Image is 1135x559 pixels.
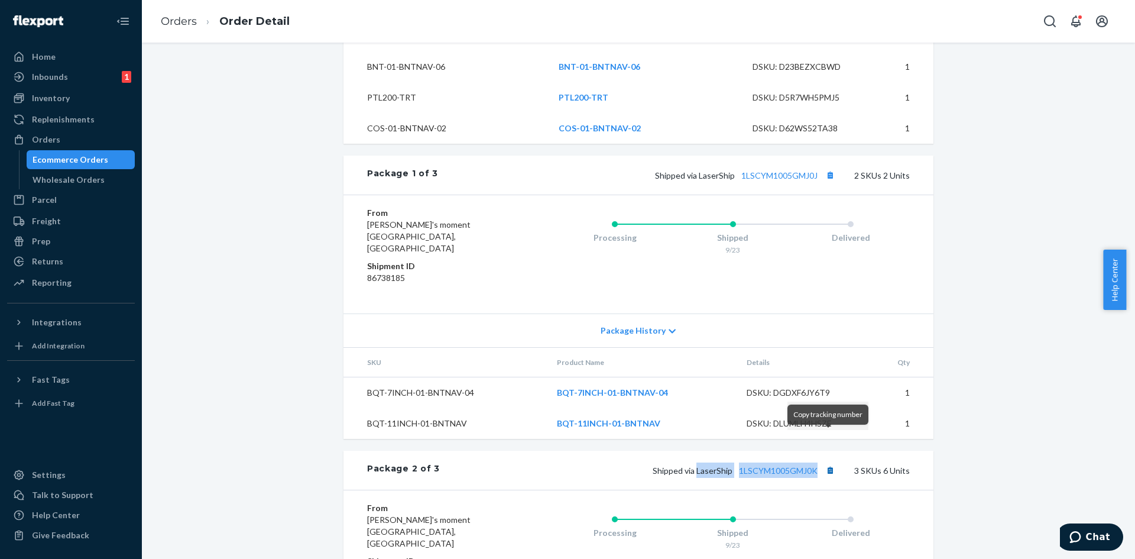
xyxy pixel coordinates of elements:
[440,463,910,478] div: 3 SKUs 6 Units
[1064,9,1088,33] button: Open notifications
[367,515,471,548] span: [PERSON_NAME]'s moment [GEOGRAPHIC_DATA], [GEOGRAPHIC_DATA]
[367,260,508,272] dt: Shipment ID
[7,526,135,545] button: Give Feedback
[822,167,838,183] button: Copy tracking number
[7,486,135,505] button: Talk to Support
[32,316,82,328] div: Integrations
[674,232,792,244] div: Shipped
[1103,250,1126,310] button: Help Center
[122,71,131,83] div: 1
[343,51,549,82] td: BNT-01-BNTNAV-06
[867,377,933,409] td: 1
[32,71,68,83] div: Inbounds
[753,61,864,73] div: DSKU: D23BEZXCBWD
[873,82,933,113] td: 1
[792,232,910,244] div: Delivered
[674,540,792,550] div: 9/23
[557,387,668,398] a: BQT-7INCH-01-BNTNAV-04
[7,110,135,129] a: Replenishments
[13,15,63,27] img: Flexport logo
[32,529,89,541] div: Give Feedback
[7,466,135,484] a: Settings
[7,337,135,356] a: Add Integration
[1060,524,1123,553] iframe: Opens a widget where you can chat to one of our agents
[7,313,135,332] button: Integrations
[867,348,933,377] th: Qty
[33,154,108,166] div: Ecommerce Orders
[547,348,737,377] th: Product Name
[33,174,105,186] div: Wholesale Orders
[32,374,70,386] div: Fast Tags
[559,92,608,102] a: PTL200-TRT
[32,215,61,227] div: Freight
[161,15,197,28] a: Orders
[559,62,640,72] a: BNT-01-BNTNAV-06
[1090,9,1114,33] button: Open account menu
[32,256,63,267] div: Returns
[753,122,864,134] div: DSKU: D62WS52TA38
[7,370,135,389] button: Fast Tags
[7,252,135,271] a: Returns
[32,277,72,289] div: Reporting
[32,194,57,206] div: Parcel
[367,272,508,284] dd: 86738185
[32,341,85,351] div: Add Integration
[747,387,858,399] div: DSKU: DGDXF6JY6T9
[793,410,862,419] span: Copy tracking number
[674,245,792,255] div: 9/23
[343,82,549,113] td: PTL200-TRT
[674,527,792,539] div: Shipped
[7,273,135,292] a: Reporting
[601,325,666,337] span: Package History
[737,348,867,377] th: Details
[32,489,93,501] div: Talk to Support
[32,114,95,125] div: Replenishments
[557,418,660,428] a: BQT-11INCH-01-BNTNAV
[367,219,471,253] span: [PERSON_NAME]'s moment [GEOGRAPHIC_DATA], [GEOGRAPHIC_DATA]
[438,167,910,183] div: 2 SKUs 2 Units
[867,408,933,439] td: 1
[27,170,135,189] a: Wholesale Orders
[219,15,290,28] a: Order Detail
[873,51,933,82] td: 1
[7,130,135,149] a: Orders
[655,170,838,180] span: Shipped via LaserShip
[753,92,864,104] div: DSKU: D5R7WH5PMJ5
[792,527,910,539] div: Delivered
[32,469,66,481] div: Settings
[873,113,933,144] td: 1
[367,207,508,219] dt: From
[343,377,547,409] td: BQT-7INCH-01-BNTNAV-04
[7,190,135,209] a: Parcel
[32,235,50,247] div: Prep
[653,466,838,476] span: Shipped via LaserShip
[27,150,135,169] a: Ecommerce Orders
[343,113,549,144] td: COS-01-BNTNAV-02
[343,408,547,439] td: BQT-11INCH-01-BNTNAV
[367,167,438,183] div: Package 1 of 3
[7,232,135,251] a: Prep
[7,394,135,413] a: Add Fast Tag
[111,9,135,33] button: Close Navigation
[32,51,56,63] div: Home
[556,527,674,539] div: Processing
[7,47,135,66] a: Home
[367,463,440,478] div: Package 2 of 3
[151,4,299,39] ol: breadcrumbs
[739,466,818,476] a: 1LSCYM1005GMJ0K
[32,134,60,146] div: Orders
[32,398,74,408] div: Add Fast Tag
[7,506,135,525] a: Help Center
[367,502,508,514] dt: From
[7,67,135,86] a: Inbounds1
[7,89,135,108] a: Inventory
[343,348,547,377] th: SKU
[556,232,674,244] div: Processing
[7,212,135,231] a: Freight
[741,170,818,180] a: 1LSCYM1005GMJ0J
[747,418,858,429] div: DSKU: DLUMLH4HSZE
[559,123,641,133] a: COS-01-BNTNAV-02
[1038,9,1062,33] button: Open Search Box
